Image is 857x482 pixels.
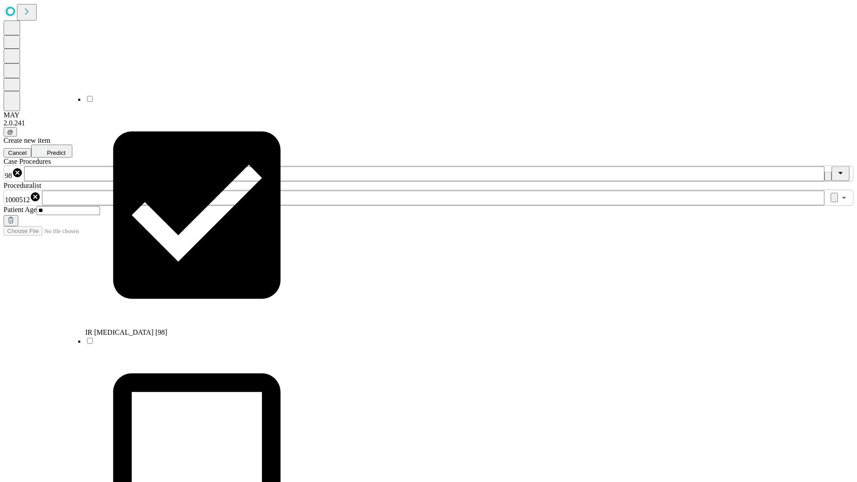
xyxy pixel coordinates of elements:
span: IR [MEDICAL_DATA] [98] [85,328,167,336]
button: Clear [831,193,838,202]
span: @ [7,129,13,135]
div: MAY [4,111,853,119]
button: Cancel [4,148,31,158]
button: Predict [31,145,72,158]
button: @ [4,127,17,137]
div: 1000512 [5,191,41,204]
span: Proceduralist [4,182,41,189]
span: 1000512 [5,196,30,204]
button: Close [832,166,849,181]
button: Clear [824,172,832,181]
span: Cancel [8,150,27,156]
span: Scheduled Procedure [4,158,51,165]
button: Open [838,191,850,204]
div: 2.0.241 [4,119,853,127]
span: Predict [47,150,65,156]
span: Create new item [4,137,50,144]
div: 98 [5,167,23,180]
span: 98 [5,172,12,179]
span: Patient Age [4,206,37,213]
